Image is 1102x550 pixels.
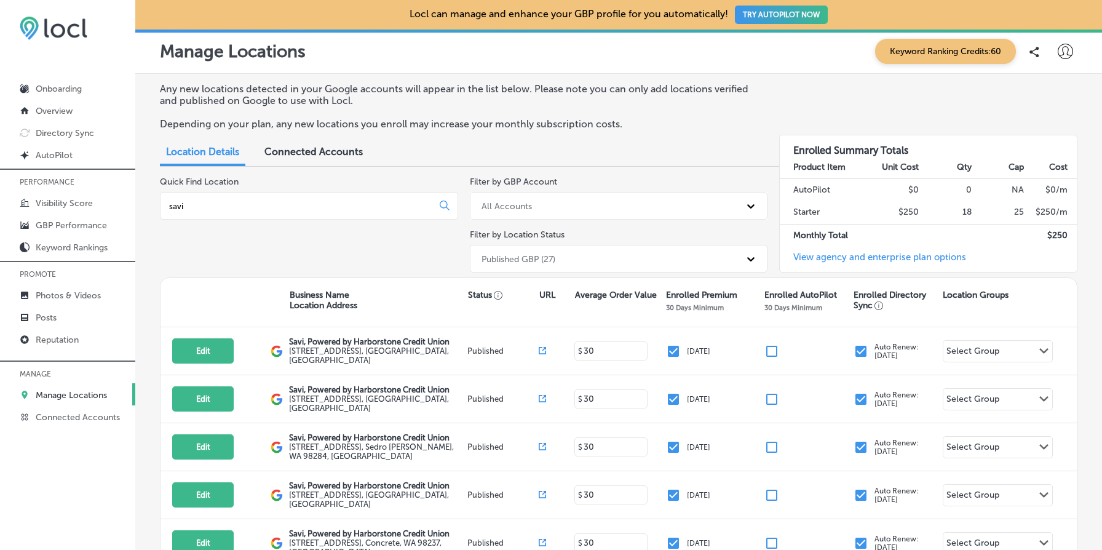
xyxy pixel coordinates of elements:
[578,395,582,404] p: $
[874,487,919,504] p: Auto Renew: [DATE]
[764,290,837,300] p: Enrolled AutoPilot
[264,146,363,157] span: Connected Accounts
[578,491,582,500] p: $
[764,303,822,312] p: 30 Days Minimum
[36,84,82,94] p: Onboarding
[36,390,107,401] p: Manage Locations
[482,201,532,211] div: All Accounts
[874,439,919,456] p: Auto Renew: [DATE]
[289,346,464,365] label: [STREET_ADDRESS] , [GEOGRAPHIC_DATA], [GEOGRAPHIC_DATA]
[166,146,239,157] span: Location Details
[874,343,919,360] p: Auto Renew: [DATE]
[470,229,565,240] label: Filter by Location Status
[36,290,101,301] p: Photos & Videos
[1025,224,1077,247] td: $ 250
[867,178,919,201] td: $0
[36,313,57,323] p: Posts
[687,395,710,404] p: [DATE]
[780,135,1077,156] h3: Enrolled Summary Totals
[271,393,283,405] img: logo
[687,539,710,548] p: [DATE]
[1025,201,1077,224] td: $ 250 /m
[780,201,867,224] td: Starter
[289,481,464,490] p: Savi, Powered by Harborstone Credit Union
[919,156,972,179] th: Qty
[972,156,1025,179] th: Cap
[36,128,94,138] p: Directory Sync
[972,178,1025,201] td: NA
[172,338,234,364] button: Edit
[666,303,724,312] p: 30 Days Minimum
[289,490,464,509] label: [STREET_ADDRESS] , [GEOGRAPHIC_DATA], [GEOGRAPHIC_DATA]
[793,162,846,172] strong: Product Item
[687,347,710,356] p: [DATE]
[946,490,999,504] div: Select Group
[36,335,79,345] p: Reputation
[735,6,828,24] button: TRY AUTOPILOT NOW
[468,290,539,300] p: Status
[666,290,737,300] p: Enrolled Premium
[172,434,234,460] button: Edit
[36,106,73,116] p: Overview
[470,177,557,187] label: Filter by GBP Account
[875,39,1016,64] span: Keyword Ranking Credits: 60
[172,386,234,412] button: Edit
[780,252,966,272] a: View agency and enterprise plan options
[1025,178,1077,201] td: $ 0 /m
[687,443,710,452] p: [DATE]
[687,491,710,500] p: [DATE]
[919,178,972,201] td: 0
[867,156,919,179] th: Unit Cost
[271,345,283,357] img: logo
[271,537,283,549] img: logo
[36,150,73,161] p: AutoPilot
[482,253,555,264] div: Published GBP (27)
[160,118,756,130] p: Depending on your plan, any new locations you enroll may increase your monthly subscription costs.
[271,489,283,501] img: logo
[578,347,582,356] p: $
[780,224,867,247] td: Monthly Total
[946,346,999,360] div: Select Group
[168,201,430,212] input: All Locations
[1025,156,1077,179] th: Cost
[467,490,539,500] p: Published
[943,290,1009,300] p: Location Groups
[867,201,919,224] td: $250
[874,391,919,408] p: Auto Renew: [DATE]
[578,443,582,452] p: $
[578,539,582,548] p: $
[36,242,108,253] p: Keyword Rankings
[20,16,87,40] img: 6efc1275baa40be7c98c3b36c6bfde44.png
[290,290,357,311] p: Business Name Location Address
[854,290,937,311] p: Enrolled Directory Sync
[36,198,93,209] p: Visibility Score
[575,290,657,300] p: Average Order Value
[946,394,999,408] div: Select Group
[467,394,539,404] p: Published
[160,41,306,62] p: Manage Locations
[289,385,464,394] p: Savi, Powered by Harborstone Credit Union
[919,201,972,224] td: 18
[271,441,283,453] img: logo
[289,529,464,538] p: Savi, Powered by Harborstone Credit Union
[289,433,464,442] p: Savi, Powered by Harborstone Credit Union
[172,482,234,508] button: Edit
[780,178,867,201] td: AutoPilot
[289,394,464,413] label: [STREET_ADDRESS] , [GEOGRAPHIC_DATA], [GEOGRAPHIC_DATA]
[36,412,120,423] p: Connected Accounts
[467,538,539,548] p: Published
[539,290,555,300] p: URL
[36,220,107,231] p: GBP Performance
[160,177,239,187] label: Quick Find Location
[946,442,999,456] div: Select Group
[289,337,464,346] p: Savi, Powered by Harborstone Credit Union
[972,201,1025,224] td: 25
[160,83,756,106] p: Any new locations detected in your Google accounts will appear in the list below. Please note you...
[467,346,539,356] p: Published
[289,442,464,461] label: [STREET_ADDRESS] , Sedro [PERSON_NAME], WA 98284, [GEOGRAPHIC_DATA]
[467,442,539,452] p: Published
